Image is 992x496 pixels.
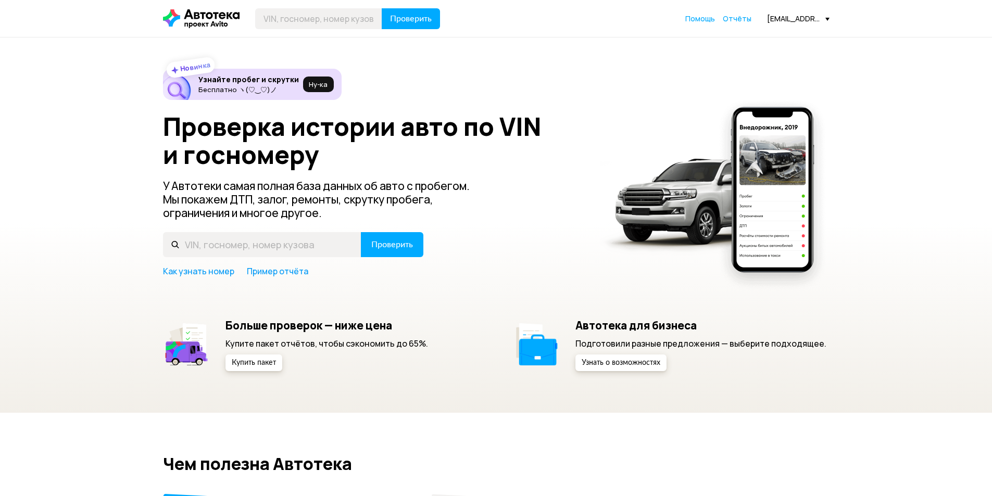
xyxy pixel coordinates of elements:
a: Помощь [685,14,715,24]
input: VIN, госномер, номер кузова [255,8,382,29]
button: Проверить [382,8,440,29]
h5: Автотека для бизнеса [575,319,826,332]
a: Отчёты [723,14,751,24]
button: Узнать о возможностях [575,354,667,371]
p: Подготовили разные предложения — выберите подходящее. [575,338,826,349]
p: Бесплатно ヽ(♡‿♡)ノ [198,85,299,94]
div: [EMAIL_ADDRESS][DOMAIN_NAME] [767,14,830,23]
span: Проверить [390,15,432,23]
h2: Чем полезна Автотека [163,454,830,473]
button: Купить пакет [225,354,282,371]
span: Помощь [685,14,715,23]
h1: Проверка истории авто по VIN и госномеру [163,112,586,169]
h5: Больше проверок — ниже цена [225,319,428,332]
a: Как узнать номер [163,265,234,277]
span: Отчёты [723,14,751,23]
span: Ну‑ка [309,80,328,88]
span: Узнать о возможностях [582,359,660,366]
p: Купите пакет отчётов, чтобы сэкономить до 65%. [225,338,428,349]
input: VIN, госномер, номер кузова [163,232,361,257]
p: У Автотеки самая полная база данных об авто с пробегом. Мы покажем ДТП, залог, ремонты, скрутку п... [163,179,487,220]
span: Проверить [371,240,413,249]
span: Купить пакет [232,359,276,366]
a: Пример отчёта [247,265,308,277]
h6: Узнайте пробег и скрутки [198,75,299,84]
button: Проверить [361,232,423,257]
strong: Новинка [179,60,211,73]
